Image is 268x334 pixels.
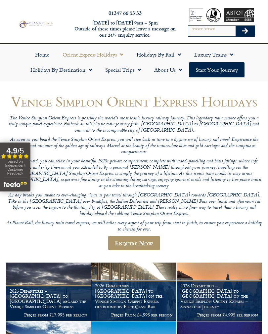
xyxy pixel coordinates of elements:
[148,62,189,77] a: About Us
[109,9,142,17] a: 01347 66 53 33
[188,47,240,62] a: Luxury Trains
[99,62,148,77] a: Special Trips
[180,283,258,309] h1: 2026 Departures – [GEOGRAPHIC_DATA] to [GEOGRAPHIC_DATA] on the Venice Simplon Orient Express – S...
[18,20,54,29] img: Planet Rail Train Holidays Logo
[95,312,173,317] p: Prices From £4,995 per person
[6,220,262,232] p: At Planet Rail, the luxury train travel experts, we will tailor every aspect of your trip from st...
[189,62,245,77] a: Start your Journey
[28,47,56,62] a: Home
[3,47,265,77] nav: Menu
[6,94,262,109] h1: Venice Simplon Orient Express Holidays
[130,47,188,62] a: Holidays by Rail
[177,263,262,321] img: Orient Express Special Venice compressed
[95,283,173,309] h1: 2026 Departures – [GEOGRAPHIC_DATA] to [GEOGRAPHIC_DATA] on the Venice Simplon Orient Express out...
[180,312,258,317] p: Prices from £4,995 per person
[6,192,262,217] p: As day breaks you awake to ever-changing views as you travel through [GEOGRAPHIC_DATA] towards [G...
[6,137,262,155] p: As soon as you board the Venice Simplon Orient Express you will step back in time to a bygone era...
[6,263,91,321] a: 2025 Departures – [GEOGRAPHIC_DATA] to [GEOGRAPHIC_DATA] aboard the Venice Simplon Orient Express...
[236,26,255,36] button: Search
[10,312,87,317] p: Prices from £17,995 per person
[56,47,130,62] a: Orient Express Holidays
[73,20,177,38] h6: [DATE] to [DATE] 9am – 5pm Outside of these times please leave a message on our 24/7 enquiry serv...
[6,115,262,134] p: The Venice Simplon Orient Express is possibly the world’s most iconic luxury railway journey. Thi...
[6,158,262,189] p: Once on board, you can relax in your beautiful 1920s private compartment, complete with wood-pane...
[91,263,177,321] a: 2026 Departures – [GEOGRAPHIC_DATA] to [GEOGRAPHIC_DATA] on the Venice Simplon Orient Express out...
[108,236,160,250] a: Enquire Now
[177,263,262,321] a: 2026 Departures – [GEOGRAPHIC_DATA] to [GEOGRAPHIC_DATA] on the Venice Simplon Orient Express – S...
[24,62,99,77] a: Holidays by Destination
[10,288,87,309] h1: 2025 Departures – [GEOGRAPHIC_DATA] to [GEOGRAPHIC_DATA] aboard the Venice Simplon Orient Express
